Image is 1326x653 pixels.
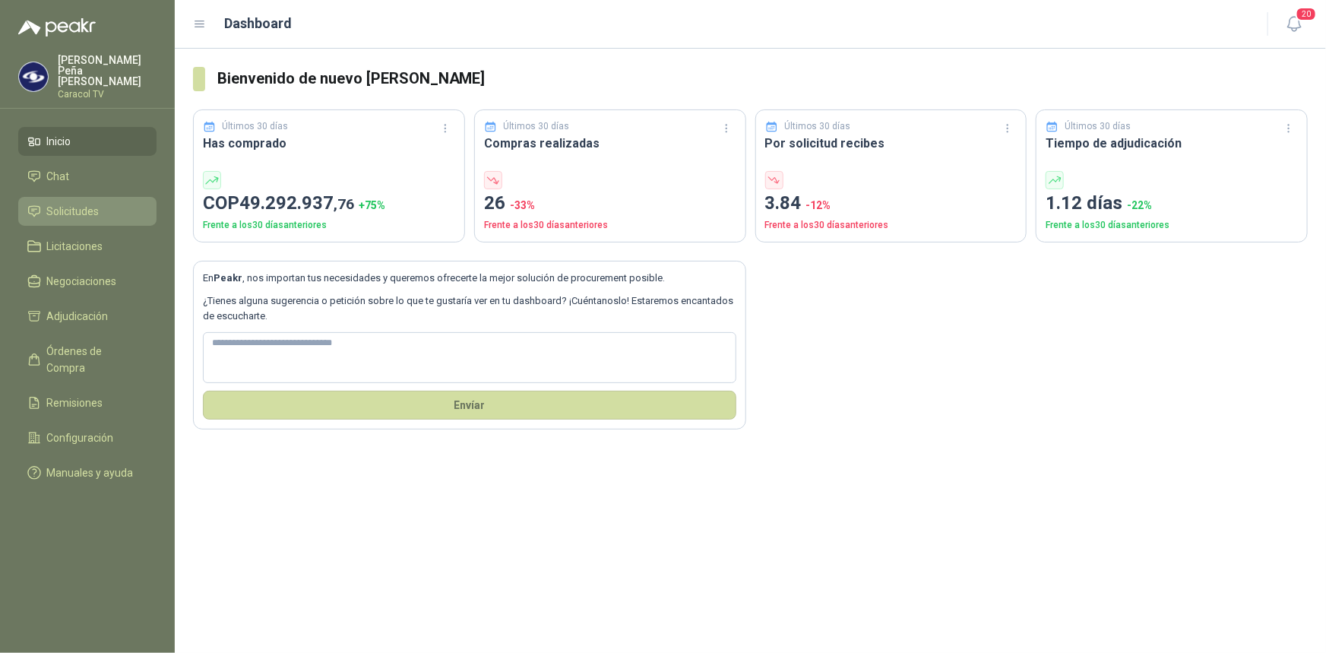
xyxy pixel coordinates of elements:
span: Inicio [47,133,71,150]
p: 1.12 días [1046,189,1298,218]
span: Configuración [47,430,114,446]
h3: Tiempo de adjudicación [1046,134,1298,153]
p: ¿Tienes alguna sugerencia o petición sobre lo que te gustaría ver en tu dashboard? ¡Cuéntanoslo! ... [203,293,736,325]
a: Negociaciones [18,267,157,296]
a: Adjudicación [18,302,157,331]
span: 20 [1296,7,1317,21]
p: Frente a los 30 días anteriores [203,218,455,233]
p: Últimos 30 días [784,119,850,134]
span: -22 % [1127,199,1152,211]
span: Negociaciones [47,273,117,290]
a: Configuración [18,423,157,452]
span: -33 % [510,199,535,211]
p: COP [203,189,455,218]
span: Remisiones [47,395,103,411]
span: Órdenes de Compra [47,343,142,376]
span: Solicitudes [47,203,100,220]
p: [PERSON_NAME] Peña [PERSON_NAME] [58,55,157,87]
p: Frente a los 30 días anteriores [765,218,1017,233]
p: Últimos 30 días [223,119,289,134]
a: Inicio [18,127,157,156]
h1: Dashboard [225,13,293,34]
p: Últimos 30 días [1065,119,1131,134]
a: Licitaciones [18,232,157,261]
b: Peakr [214,272,242,284]
img: Company Logo [19,62,48,91]
span: Licitaciones [47,238,103,255]
p: Últimos 30 días [503,119,569,134]
span: Manuales y ayuda [47,464,134,481]
a: Chat [18,162,157,191]
a: Solicitudes [18,197,157,226]
img: Logo peakr [18,18,96,36]
p: Frente a los 30 días anteriores [1046,218,1298,233]
p: Caracol TV [58,90,157,99]
h3: Por solicitud recibes [765,134,1017,153]
span: Chat [47,168,70,185]
span: 49.292.937 [239,192,354,214]
a: Remisiones [18,388,157,417]
button: 20 [1280,11,1308,38]
h3: Bienvenido de nuevo [PERSON_NAME] [217,67,1308,90]
p: En , nos importan tus necesidades y queremos ofrecerte la mejor solución de procurement posible. [203,271,736,286]
p: 26 [484,189,736,218]
h3: Compras realizadas [484,134,736,153]
button: Envíar [203,391,736,420]
span: -12 % [806,199,831,211]
a: Manuales y ayuda [18,458,157,487]
a: Órdenes de Compra [18,337,157,382]
h3: Has comprado [203,134,455,153]
span: ,76 [334,195,354,213]
span: Adjudicación [47,308,109,325]
p: 3.84 [765,189,1017,218]
p: Frente a los 30 días anteriores [484,218,736,233]
span: + 75 % [359,199,385,211]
